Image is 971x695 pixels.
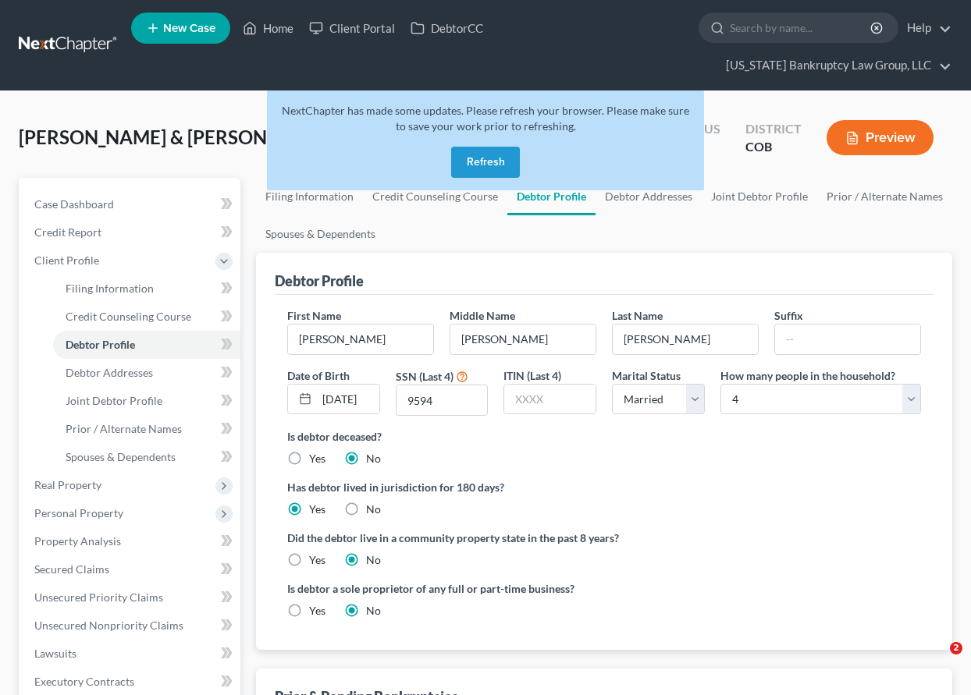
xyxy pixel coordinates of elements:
a: Unsecured Nonpriority Claims [22,612,240,640]
a: Spouses & Dependents [53,443,240,471]
input: M.I [450,324,596,354]
span: Personal Property [34,506,123,519]
a: Case Dashboard [22,190,240,218]
span: Credit Report [34,225,101,239]
a: Home [235,14,301,42]
span: Secured Claims [34,562,109,576]
a: Property Analysis [22,527,240,555]
span: Case Dashboard [34,197,114,211]
input: -- [288,324,433,354]
a: [US_STATE] Bankruptcy Law Group, LLC [718,51,951,80]
label: Did the debtor live in a community property state in the past 8 years? [287,530,921,546]
label: Middle Name [450,307,515,324]
span: Real Property [34,478,101,491]
a: Unsecured Priority Claims [22,583,240,612]
label: Yes [309,451,325,466]
input: XXXX [397,385,488,415]
label: No [366,552,381,568]
label: No [366,451,381,466]
label: Has debtor lived in jurisdiction for 180 days? [287,479,921,495]
span: Prior / Alternate Names [66,422,182,435]
a: Prior / Alternate Names [817,178,952,215]
span: Filing Information [66,282,154,295]
span: Credit Counseling Course [66,310,191,323]
label: Yes [309,502,325,517]
div: Debtor Profile [275,271,364,290]
a: Filing Information [256,178,363,215]
a: Credit Report [22,218,240,246]
button: Preview [827,120,934,155]
label: Last Name [612,307,663,324]
span: Executory Contracts [34,675,134,688]
label: First Name [287,307,341,324]
a: Secured Claims [22,555,240,583]
a: Client Portal [301,14,403,42]
label: Marital Status [612,367,681,384]
a: Spouses & Dependents [256,215,385,253]
a: Prior / Alternate Names [53,415,240,443]
span: Unsecured Nonpriority Claims [34,619,183,632]
a: Debtor Addresses [53,359,240,387]
input: XXXX [504,385,596,414]
span: [PERSON_NAME] & [PERSON_NAME] [19,126,335,148]
span: Client Profile [34,254,99,267]
label: Yes [309,552,325,568]
span: NextChapter has made some updates. Please refresh your browser. Please make sure to save your wor... [282,104,689,133]
label: How many people in the household? [720,367,895,384]
label: Date of Birth [287,367,350,384]
input: Search by name... [730,13,873,42]
div: District [745,120,802,138]
span: Spouses & Dependents [66,450,176,463]
label: ITIN (Last 4) [503,367,561,384]
span: 2 [950,642,962,654]
span: Unsecured Priority Claims [34,590,163,604]
input: -- [775,324,920,354]
a: Lawsuits [22,640,240,668]
button: Refresh [451,147,520,178]
label: Suffix [774,307,803,324]
a: DebtorCC [403,14,491,42]
a: Credit Counseling Course [53,303,240,331]
span: Property Analysis [34,534,121,548]
label: No [366,603,381,619]
a: Help [899,14,951,42]
input: MM/DD/YYYY [317,385,379,414]
input: -- [613,324,758,354]
label: Is debtor deceased? [287,428,921,445]
span: Debtor Addresses [66,366,153,379]
a: Filing Information [53,275,240,303]
a: Joint Debtor Profile [53,387,240,415]
label: SSN (Last 4) [396,368,453,385]
iframe: Intercom live chat [918,642,955,679]
a: Debtor Profile [53,331,240,359]
span: Joint Debtor Profile [66,394,162,407]
span: New Case [163,23,215,34]
a: Joint Debtor Profile [702,178,817,215]
span: Debtor Profile [66,338,135,351]
div: COB [745,138,802,156]
label: Is debtor a sole proprietor of any full or part-time business? [287,580,596,597]
label: Yes [309,603,325,619]
label: No [366,502,381,517]
span: Lawsuits [34,647,76,660]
